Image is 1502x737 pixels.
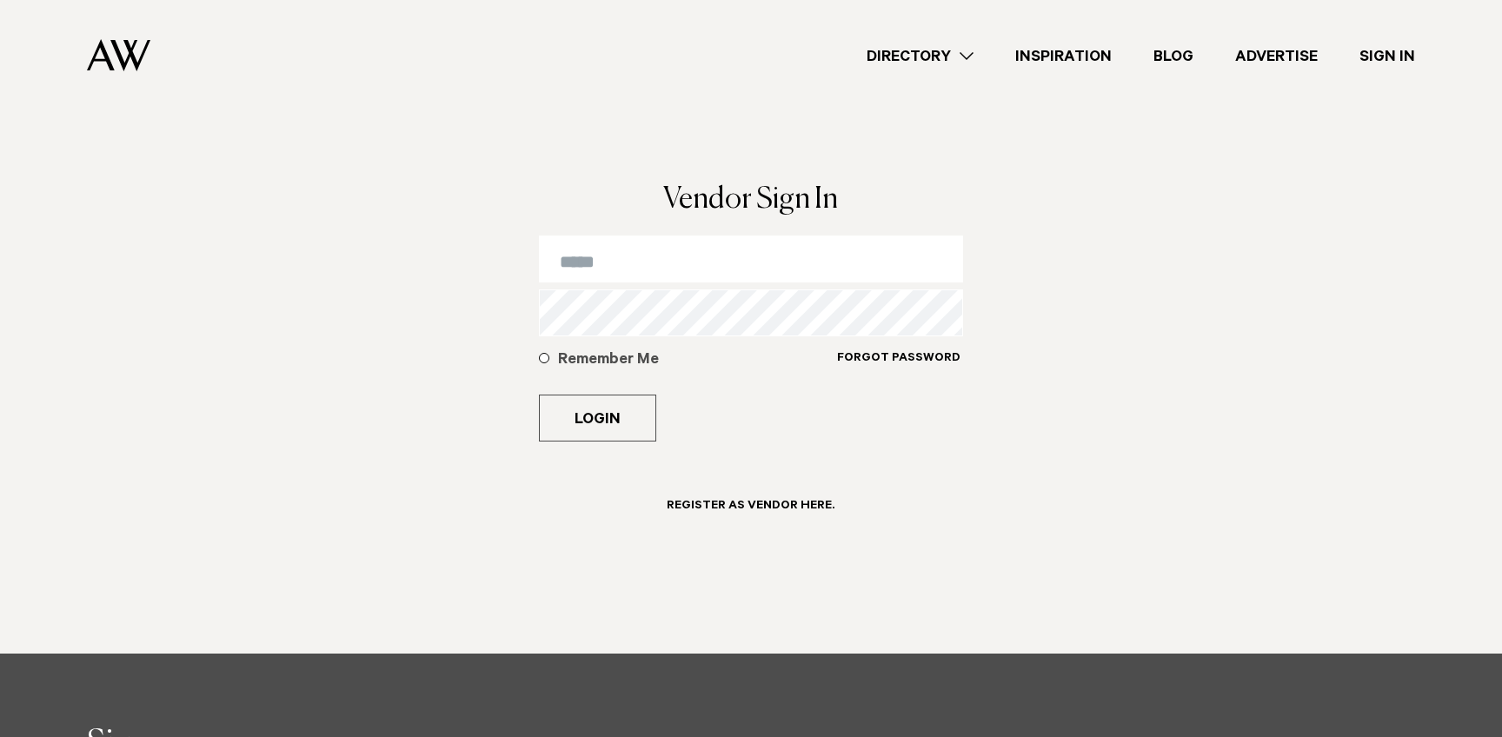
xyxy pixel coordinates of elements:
[539,395,656,442] button: Login
[1339,44,1436,68] a: Sign In
[846,44,994,68] a: Directory
[994,44,1133,68] a: Inspiration
[539,185,963,215] h1: Vendor Sign In
[1214,44,1339,68] a: Advertise
[836,350,961,388] a: Forgot Password
[667,499,834,515] h6: Register as Vendor here.
[1133,44,1214,68] a: Blog
[837,351,960,368] h6: Forgot Password
[87,39,150,71] img: Auckland Weddings Logo
[558,350,836,371] h5: Remember Me
[646,483,855,540] a: Register as Vendor here.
